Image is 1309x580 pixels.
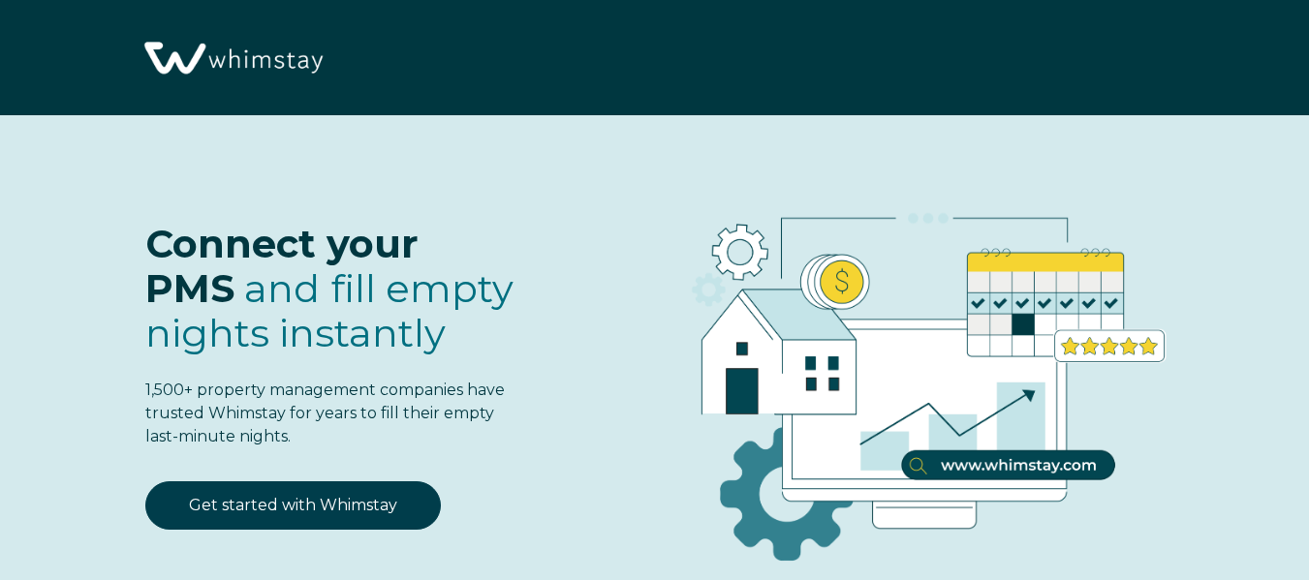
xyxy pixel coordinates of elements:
[145,381,505,445] span: 1,500+ property management companies have trusted Whimstay for years to fill their empty last-min...
[145,481,441,530] a: Get started with Whimstay
[136,10,328,108] img: Whimstay Logo-02 1
[145,264,514,356] span: fill empty nights instantly
[145,264,514,356] span: and
[145,220,419,312] span: Connect your PMS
